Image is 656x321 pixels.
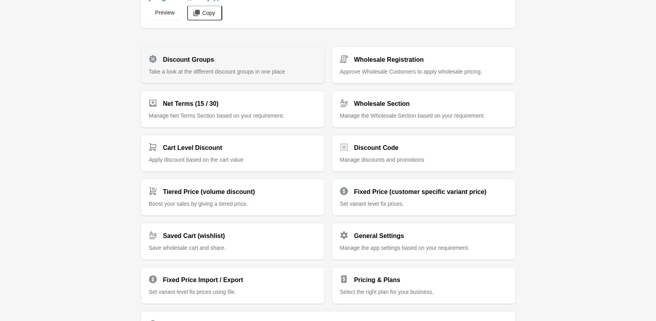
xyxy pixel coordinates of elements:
span: Select the right plan for your business. [340,289,434,295]
span: Apply discount based on the cart value [149,157,244,163]
span: Preview [155,9,175,16]
span: Manage the app settings based on your requirement. [340,245,469,251]
span: Manage the Wholesale Section based on your requirement. [340,113,485,119]
a: Preview [149,6,181,20]
span: Set variant level fix prices using file. [149,289,236,295]
span: Copy [202,10,215,16]
span: Boost your sales by giving a tiered price. [149,201,248,207]
h2: Fixed Price (customer specific variant price) [354,187,487,197]
span: Manage Net Terms Section based on your requirement. [149,113,284,119]
span: Approve Wholesale Customers to apply wholesale pricing. [340,68,482,75]
span: Set variant level fix prices. [340,201,404,207]
h2: Tiered Price (volume discount) [163,187,255,197]
h2: Cart Level Discount [163,143,222,153]
h2: Discount Code [354,143,399,153]
span: Save wholesale cart and share. [149,245,226,251]
span: Take a look at the different discount groups in one place [149,68,285,75]
h2: Pricing & Plans [354,275,400,285]
span: Manage discounts and promotions [340,157,424,163]
h2: Net Terms (15 / 30) [163,99,219,109]
h2: Saved Cart (wishlist) [163,231,225,241]
h2: Discount Groups [163,55,214,65]
h2: Fixed Price Import / Export [163,275,243,285]
h2: Wholesale Registration [354,55,424,65]
h2: General Settings [354,231,404,241]
button: Copy [187,6,222,20]
h2: Wholesale Section [354,99,410,109]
